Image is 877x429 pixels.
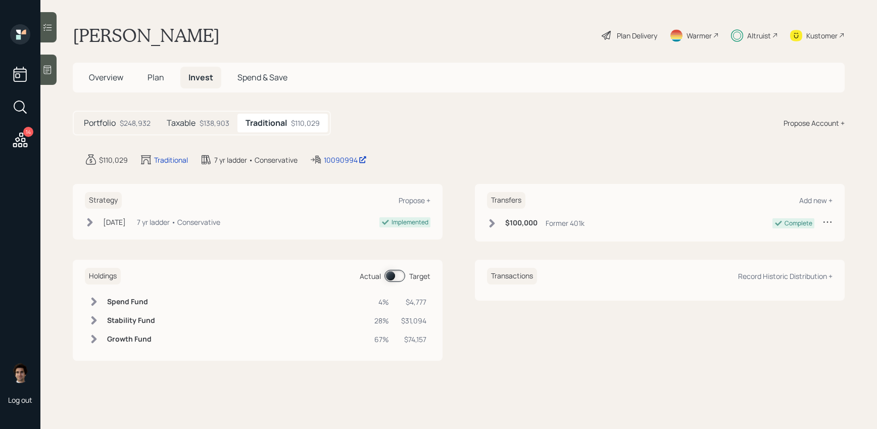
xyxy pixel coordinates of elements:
[324,155,367,165] div: 10090994
[214,155,298,165] div: 7 yr ladder • Conservative
[487,192,525,209] h6: Transfers
[85,268,121,284] h6: Holdings
[505,219,538,227] h6: $100,000
[360,271,381,281] div: Actual
[617,30,657,41] div: Plan Delivery
[687,30,712,41] div: Warmer
[401,315,426,326] div: $31,094
[107,316,155,325] h6: Stability Fund
[785,219,812,228] div: Complete
[103,217,126,227] div: [DATE]
[107,298,155,306] h6: Spend Fund
[374,297,389,307] div: 4%
[401,297,426,307] div: $4,777
[99,155,128,165] div: $110,029
[392,218,428,227] div: Implemented
[246,118,287,128] h5: Traditional
[799,196,833,205] div: Add new +
[10,363,30,383] img: harrison-schaefer-headshot-2.png
[8,395,32,405] div: Log out
[399,196,430,205] div: Propose +
[374,334,389,345] div: 67%
[546,218,584,228] div: Former 401k
[120,118,151,128] div: $248,932
[401,334,426,345] div: $74,157
[291,118,320,128] div: $110,029
[85,192,122,209] h6: Strategy
[23,127,33,137] div: 14
[806,30,838,41] div: Kustomer
[487,268,537,284] h6: Transactions
[188,72,213,83] span: Invest
[738,271,833,281] div: Record Historic Distribution +
[237,72,287,83] span: Spend & Save
[154,155,188,165] div: Traditional
[89,72,123,83] span: Overview
[409,271,430,281] div: Target
[200,118,229,128] div: $138,903
[784,118,845,128] div: Propose Account +
[84,118,116,128] h5: Portfolio
[137,217,220,227] div: 7 yr ladder • Conservative
[107,335,155,344] h6: Growth Fund
[73,24,220,46] h1: [PERSON_NAME]
[747,30,771,41] div: Altruist
[374,315,389,326] div: 28%
[148,72,164,83] span: Plan
[167,118,196,128] h5: Taxable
